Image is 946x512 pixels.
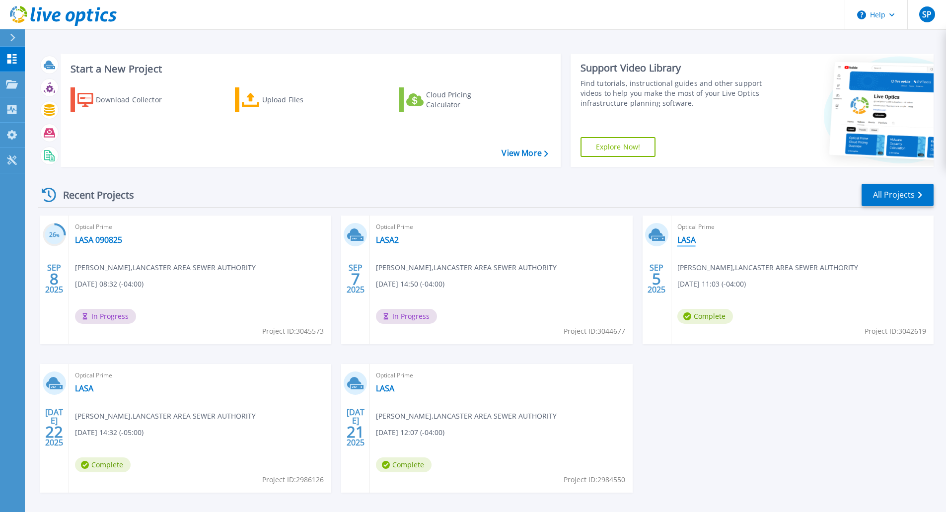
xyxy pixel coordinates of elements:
span: [PERSON_NAME] , LANCASTER AREA SEWER AUTHORITY [677,262,858,273]
a: View More [502,148,548,158]
span: Project ID: 2986126 [262,474,324,485]
a: LASA2 [376,235,399,245]
span: [DATE] 08:32 (-04:00) [75,279,144,290]
a: LASA [677,235,696,245]
span: [PERSON_NAME] , LANCASTER AREA SEWER AUTHORITY [75,411,256,422]
span: In Progress [75,309,136,324]
span: Optical Prime [376,221,626,232]
span: Project ID: 3045573 [262,326,324,337]
span: [DATE] 14:50 (-04:00) [376,279,444,290]
span: [PERSON_NAME] , LANCASTER AREA SEWER AUTHORITY [75,262,256,273]
span: 7 [351,275,360,283]
div: Download Collector [96,90,175,110]
span: [DATE] 12:07 (-04:00) [376,427,444,438]
span: SP [922,10,932,18]
span: 5 [652,275,661,283]
span: 8 [50,275,59,283]
div: Recent Projects [38,183,147,207]
a: LASA 090825 [75,235,122,245]
div: [DATE] 2025 [346,409,365,445]
h3: Start a New Project [71,64,548,74]
span: [PERSON_NAME] , LANCASTER AREA SEWER AUTHORITY [376,262,557,273]
span: Optical Prime [376,370,626,381]
a: LASA [376,383,394,393]
span: Optical Prime [75,221,325,232]
a: All Projects [862,184,934,206]
span: [DATE] 11:03 (-04:00) [677,279,746,290]
div: Cloud Pricing Calculator [426,90,506,110]
a: Cloud Pricing Calculator [399,87,510,112]
div: [DATE] 2025 [45,409,64,445]
span: Project ID: 2984550 [564,474,625,485]
span: % [56,232,60,238]
span: [PERSON_NAME] , LANCASTER AREA SEWER AUTHORITY [376,411,557,422]
span: [DATE] 14:32 (-05:00) [75,427,144,438]
span: In Progress [376,309,437,324]
span: Complete [677,309,733,324]
span: Optical Prime [75,370,325,381]
span: Complete [376,457,432,472]
div: SEP 2025 [647,261,666,297]
span: Project ID: 3044677 [564,326,625,337]
div: SEP 2025 [45,261,64,297]
span: 21 [347,428,364,436]
span: 22 [45,428,63,436]
span: Project ID: 3042619 [865,326,926,337]
a: Download Collector [71,87,181,112]
a: Explore Now! [581,137,656,157]
div: SEP 2025 [346,261,365,297]
span: Complete [75,457,131,472]
div: Find tutorials, instructional guides and other support videos to help you make the most of your L... [581,78,766,108]
a: Upload Files [235,87,346,112]
span: Optical Prime [677,221,928,232]
div: Support Video Library [581,62,766,74]
div: Upload Files [262,90,342,110]
a: LASA [75,383,93,393]
h3: 26 [43,229,66,241]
